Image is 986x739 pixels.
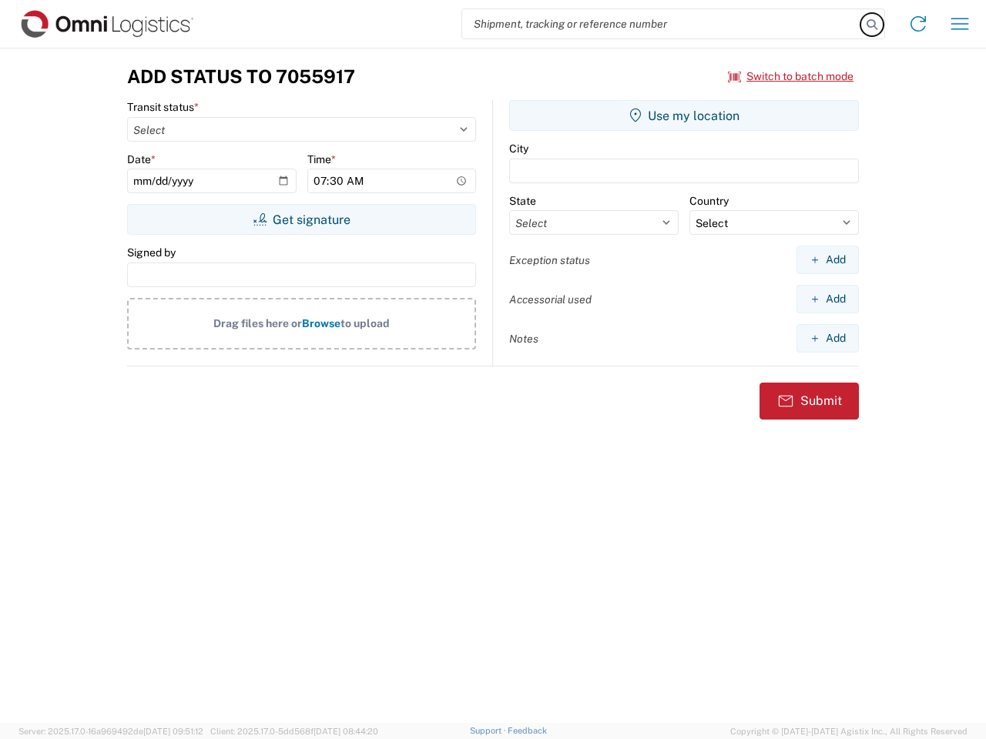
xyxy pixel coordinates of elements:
[470,726,508,735] a: Support
[509,194,536,208] label: State
[508,726,547,735] a: Feedback
[797,324,859,353] button: Add
[462,9,861,38] input: Shipment, tracking or reference number
[210,727,378,736] span: Client: 2025.17.0-5dd568f
[127,100,199,114] label: Transit status
[760,383,859,420] button: Submit
[127,204,476,235] button: Get signature
[509,253,590,267] label: Exception status
[797,285,859,313] button: Add
[509,293,592,306] label: Accessorial used
[302,317,340,329] span: Browse
[340,317,390,329] span: to upload
[509,332,538,346] label: Notes
[18,727,203,736] span: Server: 2025.17.0-16a969492de
[127,152,156,166] label: Date
[314,727,378,736] span: [DATE] 08:44:20
[728,64,854,89] button: Switch to batch mode
[213,317,302,329] span: Drag files here or
[509,142,528,155] label: City
[509,100,859,131] button: Use my location
[730,724,968,738] span: Copyright © [DATE]-[DATE] Agistix Inc., All Rights Reserved
[127,65,355,88] h3: Add Status to 7055917
[143,727,203,736] span: [DATE] 09:51:12
[797,246,859,274] button: Add
[307,152,336,166] label: Time
[127,246,176,259] label: Signed by
[689,194,729,208] label: Country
